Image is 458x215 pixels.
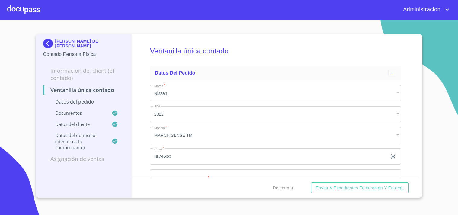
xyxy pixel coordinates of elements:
[271,182,296,194] button: Descargar
[43,39,124,51] div: [PERSON_NAME] DE [PERSON_NAME]
[43,67,124,82] p: Información del Client (PF contado)
[43,110,112,116] p: Documentos
[43,86,124,94] p: Ventanilla única contado
[316,184,404,192] span: Enviar a Expedientes Facturación y Entrega
[399,5,444,14] span: Administracion
[399,5,451,14] button: account of current user
[43,155,124,162] p: Asignación de Ventas
[43,39,55,48] img: Docupass spot blue
[43,121,112,127] p: Datos del cliente
[150,127,401,143] div: MARCH SENSE TM
[150,66,401,80] div: Datos del pedido
[150,106,401,123] div: 2022
[150,85,401,101] div: Nissan
[43,132,112,150] p: Datos del domicilio (idéntico a tu comprobante)
[389,153,397,160] button: clear input
[55,39,124,48] p: [PERSON_NAME] DE [PERSON_NAME]
[155,70,195,75] span: Datos del pedido
[311,182,409,194] button: Enviar a Expedientes Facturación y Entrega
[43,98,124,105] p: Datos del pedido
[273,184,293,192] span: Descargar
[43,51,124,58] p: Contado Persona Física
[150,39,401,63] h5: Ventanilla única contado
